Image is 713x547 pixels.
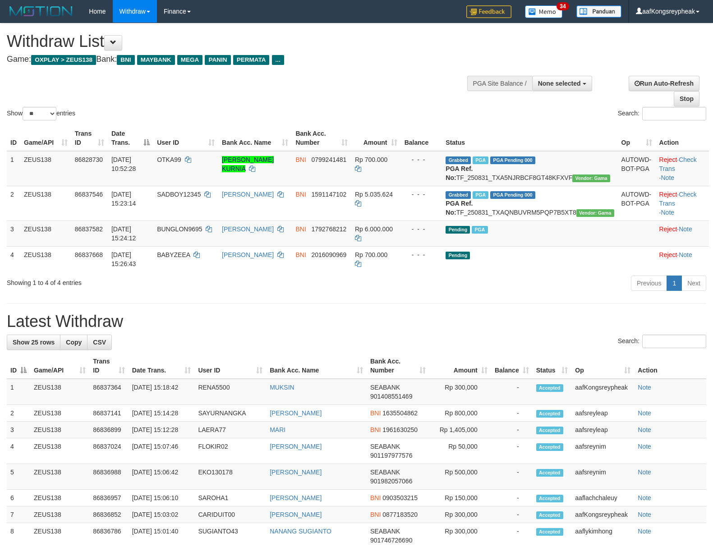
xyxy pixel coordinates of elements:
[272,55,284,65] span: ...
[656,186,709,221] td: · ·
[405,190,439,199] div: - - -
[89,490,128,506] td: 86836957
[638,469,651,476] a: Note
[129,405,195,422] td: [DATE] 15:14:28
[446,191,471,199] span: Grabbed
[370,511,381,518] span: BNI
[370,426,381,433] span: BNI
[270,469,322,476] a: [PERSON_NAME]
[129,353,195,379] th: Date Trans.: activate to sort column ascending
[491,438,533,464] td: -
[656,246,709,272] td: ·
[194,490,266,506] td: SAROHA1
[292,125,351,151] th: Bank Acc. Number: activate to sort column ascending
[679,225,692,233] a: Note
[401,125,442,151] th: Balance
[571,464,634,490] td: aafsreynim
[30,353,89,379] th: Game/API: activate to sort column ascending
[355,251,387,258] span: Rp 700.000
[576,5,621,18] img: panduan.png
[89,379,128,405] td: 86837364
[429,422,491,438] td: Rp 1,405,000
[7,464,30,490] td: 5
[129,379,195,405] td: [DATE] 15:18:42
[30,464,89,490] td: ZEUS138
[429,379,491,405] td: Rp 300,000
[473,156,488,164] span: Marked by aafsreyleap
[661,209,675,216] a: Note
[429,490,491,506] td: Rp 150,000
[429,506,491,523] td: Rp 300,000
[7,506,30,523] td: 7
[222,225,274,233] a: [PERSON_NAME]
[429,353,491,379] th: Amount: activate to sort column ascending
[7,379,30,405] td: 1
[571,405,634,422] td: aafsreyleap
[370,494,381,501] span: BNI
[7,55,466,64] h4: Game: Bank:
[557,2,569,10] span: 34
[525,5,563,18] img: Button%20Memo.svg
[618,151,656,186] td: AUTOWD-BOT-PGA
[111,225,136,242] span: [DATE] 15:24:12
[370,409,381,417] span: BNI
[194,379,266,405] td: RENA5500
[355,225,393,233] span: Rp 6.000.000
[7,107,75,120] label: Show entries
[233,55,270,65] span: PERMATA
[429,438,491,464] td: Rp 50,000
[20,246,71,272] td: ZEUS138
[370,478,412,485] span: Copy 901982057066 to clipboard
[661,174,675,181] a: Note
[370,393,412,400] span: Copy 901408551469 to clipboard
[367,353,429,379] th: Bank Acc. Number: activate to sort column ascending
[370,469,400,476] span: SEABANK
[656,151,709,186] td: · ·
[472,226,488,234] span: Marked by aafsreyleap
[75,225,103,233] span: 86837582
[111,251,136,267] span: [DATE] 15:26:43
[89,353,128,379] th: Trans ID: activate to sort column ascending
[157,251,190,258] span: BABYZEEA
[7,32,466,51] h1: Withdraw List
[491,405,533,422] td: -
[60,335,87,350] a: Copy
[194,353,266,379] th: User ID: activate to sort column ascending
[642,107,706,120] input: Search:
[129,490,195,506] td: [DATE] 15:06:10
[20,186,71,221] td: ZEUS138
[405,225,439,234] div: - - -
[311,191,346,198] span: Copy 1591147102 to clipboard
[405,250,439,259] div: - - -
[295,156,306,163] span: BNI
[490,191,535,199] span: PGA Pending
[370,443,400,450] span: SEABANK
[429,405,491,422] td: Rp 800,000
[7,221,20,246] td: 3
[576,209,614,217] span: Vendor URL: https://trx31.1velocity.biz
[222,156,274,172] a: [PERSON_NAME] KURNIA
[572,175,610,182] span: Vendor URL: https://trx31.1velocity.biz
[536,443,563,451] span: Accepted
[30,405,89,422] td: ZEUS138
[629,76,699,91] a: Run Auto-Refresh
[667,276,682,291] a: 1
[89,405,128,422] td: 86837141
[659,191,697,207] a: Check Trans
[681,276,706,291] a: Next
[446,200,473,216] b: PGA Ref. No:
[129,438,195,464] td: [DATE] 15:07:46
[351,125,401,151] th: Amount: activate to sort column ascending
[13,339,55,346] span: Show 25 rows
[370,528,400,535] span: SEABANK
[466,5,511,18] img: Feedback.jpg
[538,80,581,87] span: None selected
[177,55,203,65] span: MEGA
[218,125,292,151] th: Bank Acc. Name: activate to sort column ascending
[536,511,563,519] span: Accepted
[30,490,89,506] td: ZEUS138
[446,226,470,234] span: Pending
[473,191,488,199] span: Marked by aafsreyleap
[638,528,651,535] a: Note
[382,409,418,417] span: Copy 1635504862 to clipboard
